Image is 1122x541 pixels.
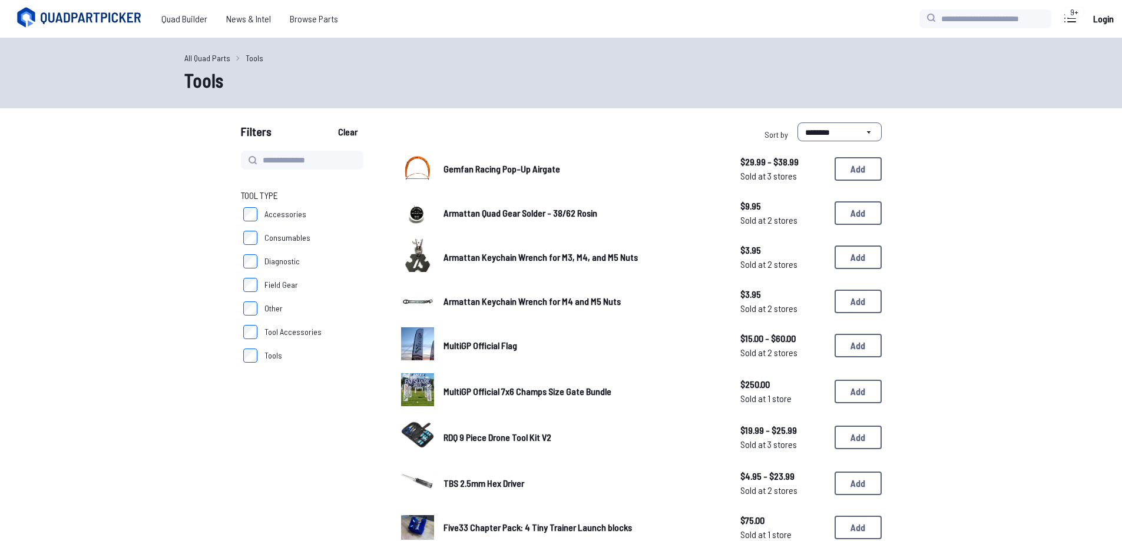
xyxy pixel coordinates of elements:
img: image [401,373,434,406]
a: image [401,151,434,187]
span: Sort by [764,130,788,140]
img: image [401,327,434,360]
input: Other [243,301,257,316]
a: Browse Parts [280,7,347,31]
span: $15.00 - $60.00 [740,331,825,346]
span: $250.00 [740,377,825,391]
a: image [401,285,434,318]
input: Field Gear [243,278,257,292]
span: Tool Type [241,188,278,203]
button: Add [835,426,882,449]
span: Consumables [264,232,310,244]
select: Sort by [797,122,882,141]
h1: Tools [184,66,938,94]
span: Accessories [264,208,306,220]
span: TBS 2.5mm Hex Driver [443,477,524,489]
span: MultiGP Official Flag [443,340,517,351]
span: $4.95 - $23.99 [740,469,825,483]
a: Armattan Quad Gear Solder - 38/62 Rosin [443,206,721,220]
input: Tools [243,349,257,363]
img: image [401,202,434,224]
img: image [401,465,434,498]
span: Field Gear [264,279,298,291]
a: image [401,465,434,502]
span: Sold at 3 stores [740,437,825,452]
input: Accessories [243,207,257,221]
div: 9+ [1064,6,1084,18]
input: Tool Accessories [243,325,257,339]
span: Gemfan Racing Pop-Up Airgate [443,163,560,174]
a: TBS 2.5mm Hex Driver [443,476,721,490]
span: $3.95 [740,287,825,301]
span: Sold at 2 stores [740,213,825,227]
span: Armattan Keychain Wrench for M4 and M5 Nuts [443,296,621,307]
input: Consumables [243,231,257,245]
a: image [401,327,434,364]
img: image [401,293,434,310]
span: $75.00 [740,513,825,527]
button: Clear [328,122,368,141]
a: Gemfan Racing Pop-Up Airgate [443,162,721,176]
img: image [401,231,434,281]
a: Login [1089,7,1117,31]
a: image [401,239,434,276]
button: Add [835,201,882,225]
button: Add [835,380,882,403]
a: image [401,419,434,456]
button: Add [835,290,882,313]
span: MultiGP Official 7x6 Champs Size Gate Bundle [443,386,611,397]
span: Armattan Quad Gear Solder - 38/62 Rosin [443,207,597,218]
span: Sold at 2 stores [740,301,825,316]
span: Filters [241,122,272,146]
a: Five33 Chapter Pack: 4 Tiny Trainer Launch blocks [443,520,721,535]
span: $29.99 - $38.99 [740,155,825,169]
button: Add [835,334,882,357]
a: image [401,197,434,230]
button: Add [835,157,882,181]
a: MultiGP Official 7x6 Champs Size Gate Bundle [443,384,721,399]
span: $9.95 [740,199,825,213]
a: RDQ 9 Piece Drone Tool Kit V2 [443,430,721,444]
span: Armattan Keychain Wrench for M3, M4, and M5 Nuts [443,251,638,263]
span: $19.99 - $25.99 [740,423,825,437]
img: image [401,151,434,184]
span: Other [264,303,283,314]
a: MultiGP Official Flag [443,338,721,353]
span: Tools [264,350,282,361]
button: Add [835,472,882,495]
input: Diagnostic [243,254,257,268]
span: Diagnostic [264,255,300,267]
a: Quad Builder [152,7,217,31]
span: Sold at 2 stores [740,346,825,360]
button: Add [835,245,882,269]
span: Sold at 2 stores [740,483,825,497]
span: Sold at 1 store [740,391,825,406]
span: RDQ 9 Piece Drone Tool Kit V2 [443,432,551,443]
span: Sold at 3 stores [740,169,825,183]
button: Add [835,516,882,539]
a: News & Intel [217,7,280,31]
a: All Quad Parts [184,52,230,64]
span: Tool Accessories [264,326,322,338]
span: Five33 Chapter Pack: 4 Tiny Trainer Launch blocks [443,522,632,533]
span: $3.95 [740,243,825,257]
img: image [401,515,434,540]
a: Armattan Keychain Wrench for M3, M4, and M5 Nuts [443,250,721,264]
a: Tools [246,52,263,64]
img: image [401,419,434,452]
a: image [401,373,434,410]
span: Sold at 2 stores [740,257,825,271]
a: Armattan Keychain Wrench for M4 and M5 Nuts [443,294,721,308]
